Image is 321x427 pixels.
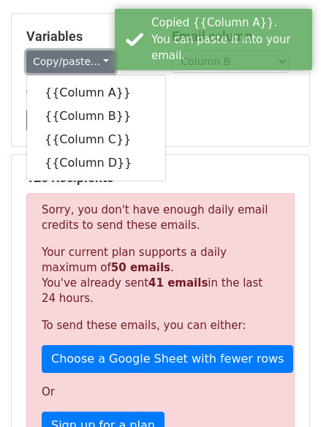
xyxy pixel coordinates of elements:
iframe: Chat Widget [248,357,321,427]
div: Copied {{Column A}}. You can paste it into your email. [151,15,306,64]
div: Widget de chat [248,357,321,427]
a: {{Column A}} [27,81,165,105]
p: Or [42,385,279,400]
p: To send these emails, you can either: [42,318,279,333]
strong: 50 emails [111,261,170,274]
p: Sorry, you don't have enough daily email credits to send these emails. [42,203,279,233]
strong: 41 emails [148,276,208,290]
a: Choose a Google Sheet with fewer rows [42,345,293,373]
a: {{Column D}} [27,151,165,175]
p: Your current plan supports a daily maximum of . You've already sent in the last 24 hours. [42,245,279,306]
a: {{Column B}} [27,105,165,128]
h5: Variables [26,29,150,45]
a: Copy/paste... [26,50,116,73]
a: {{Column C}} [27,128,165,151]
